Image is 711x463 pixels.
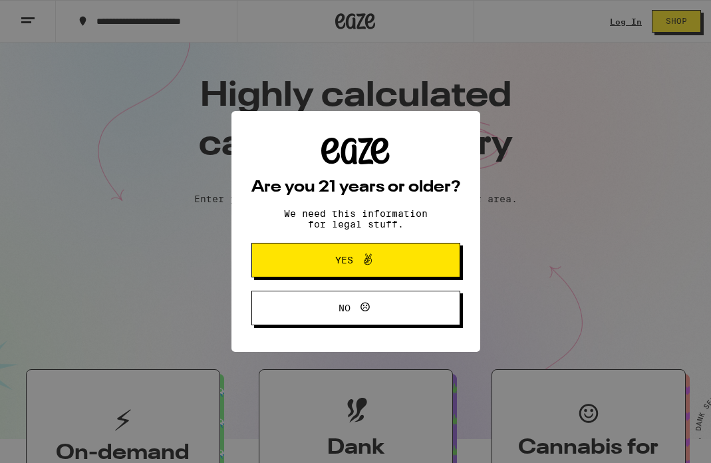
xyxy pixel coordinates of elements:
button: Yes [251,243,460,277]
button: No [251,291,460,325]
h2: Are you 21 years or older? [251,180,460,196]
span: No [339,303,351,313]
p: We need this information for legal stuff. [273,208,439,230]
span: Yes [335,255,353,265]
